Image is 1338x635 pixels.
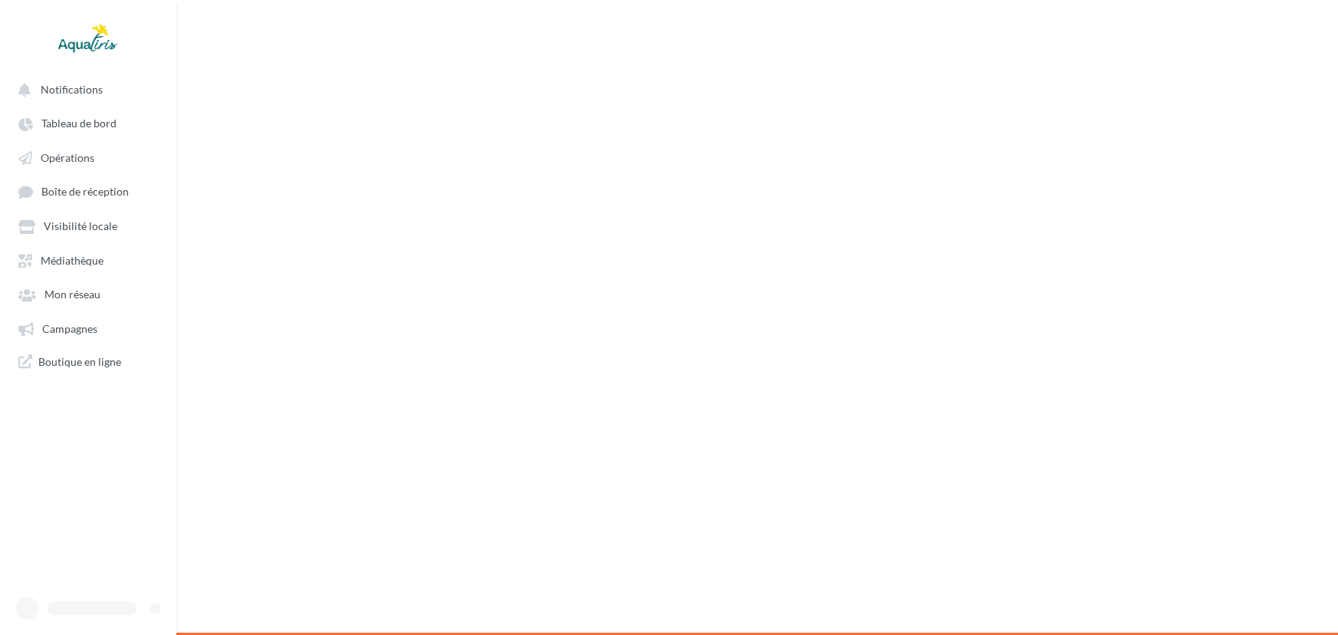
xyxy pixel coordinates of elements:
span: Campagnes [42,322,97,335]
span: Médiathèque [41,254,104,267]
a: Médiathèque [9,246,167,274]
a: Tableau de bord [9,109,167,137]
span: Opérations [41,151,94,164]
a: Campagnes [9,314,167,342]
a: Boîte de réception [9,177,167,206]
a: Opérations [9,143,167,171]
span: Visibilité locale [44,220,117,233]
span: Tableau de bord [41,117,117,130]
span: Mon réseau [44,288,100,301]
a: Visibilité locale [9,212,167,239]
button: Notifications [9,75,161,103]
a: Boutique en ligne [9,348,167,375]
a: Mon réseau [9,280,167,308]
span: Boîte de réception [41,186,129,199]
span: Notifications [41,83,103,96]
span: Boutique en ligne [38,354,121,369]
